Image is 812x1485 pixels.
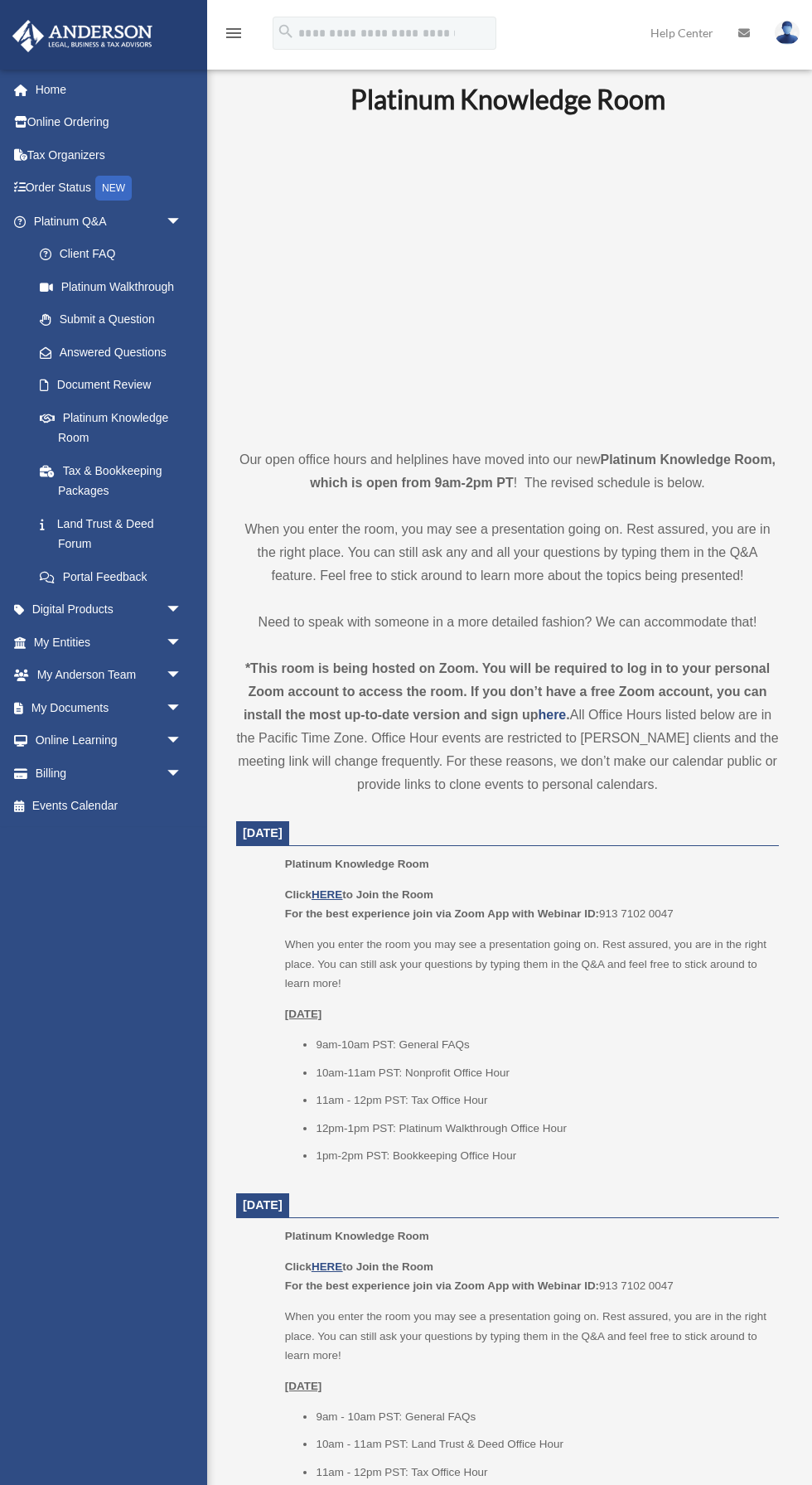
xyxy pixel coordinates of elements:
a: Billingarrow_drop_down [12,757,207,790]
img: User Pic [775,21,800,45]
a: My Entitiesarrow_drop_down [12,626,207,659]
a: Land Trust & Deed Forum [23,507,207,560]
li: 11am - 12pm PST: Tax Office Hour [316,1091,767,1110]
span: arrow_drop_down [166,724,199,758]
span: [DATE] [243,1198,283,1212]
span: Platinum Knowledge Room [285,858,429,870]
li: 10am-11am PST: Nonprofit Office Hour [316,1063,767,1083]
a: HERE [312,1260,342,1273]
span: arrow_drop_down [166,205,199,239]
a: Events Calendar [12,790,207,823]
p: Our open office hours and helplines have moved into our new ! The revised schedule is below. [236,448,779,495]
span: arrow_drop_down [166,659,199,693]
li: 11am - 12pm PST: Tax Office Hour [316,1463,767,1483]
a: My Anderson Teamarrow_drop_down [12,659,207,692]
a: HERE [312,888,342,901]
a: Submit a Question [23,303,207,336]
a: Platinum Walkthrough [23,270,207,303]
iframe: 231110_Toby_KnowledgeRoom [259,138,756,418]
img: Anderson Advisors Platinum Portal [7,20,157,52]
strong: *This room is being hosted on Zoom. You will be required to log in to your personal Zoom account ... [244,661,770,722]
a: Home [12,73,207,106]
div: NEW [95,176,132,201]
p: Need to speak with someone in a more detailed fashion? We can accommodate that! [236,611,779,634]
a: Order StatusNEW [12,172,207,206]
span: Platinum Knowledge Room [285,1230,429,1242]
li: 9am - 10am PST: General FAQs [316,1407,767,1427]
span: [DATE] [243,826,283,839]
a: Client FAQ [23,238,207,271]
a: Document Review [23,369,207,402]
p: 913 7102 0047 [285,885,767,924]
a: Answered Questions [23,336,207,369]
a: here [538,708,566,722]
li: 9am-10am PST: General FAQs [316,1035,767,1055]
b: Platinum Knowledge Room [350,83,665,115]
li: 10am - 11am PST: Land Trust & Deed Office Hour [316,1434,767,1454]
strong: . [566,708,569,722]
a: Digital Productsarrow_drop_down [12,593,207,626]
span: arrow_drop_down [166,593,199,627]
b: For the best experience join via Zoom App with Webinar ID: [285,1279,599,1292]
a: Online Learningarrow_drop_down [12,724,207,757]
i: menu [224,23,244,43]
a: Tax & Bookkeeping Packages [23,454,207,507]
a: Online Ordering [12,106,207,139]
b: For the best experience join via Zoom App with Webinar ID: [285,907,599,920]
a: Platinum Knowledge Room [23,401,199,454]
p: When you enter the room you may see a presentation going on. Rest assured, you are in the right p... [285,1307,767,1366]
span: arrow_drop_down [166,757,199,791]
li: 12pm-1pm PST: Platinum Walkthrough Office Hour [316,1119,767,1139]
div: All Office Hours listed below are in the Pacific Time Zone. Office Hour events are restricted to ... [236,657,779,796]
a: menu [224,29,244,43]
i: search [277,22,295,41]
a: Platinum Q&Aarrow_drop_down [12,205,207,238]
span: arrow_drop_down [166,691,199,725]
p: When you enter the room, you may see a presentation going on. Rest assured, you are in the right ... [236,518,779,588]
a: My Documentsarrow_drop_down [12,691,207,724]
a: Tax Organizers [12,138,207,172]
p: 913 7102 0047 [285,1257,767,1296]
b: Click to Join the Room [285,1260,433,1273]
p: When you enter the room you may see a presentation going on. Rest assured, you are in the right p... [285,935,767,994]
b: Click to Join the Room [285,888,433,901]
span: arrow_drop_down [166,626,199,660]
u: [DATE] [285,1008,322,1020]
li: 1pm-2pm PST: Bookkeeping Office Hour [316,1146,767,1166]
a: Portal Feedback [23,560,207,593]
u: [DATE] [285,1380,322,1392]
